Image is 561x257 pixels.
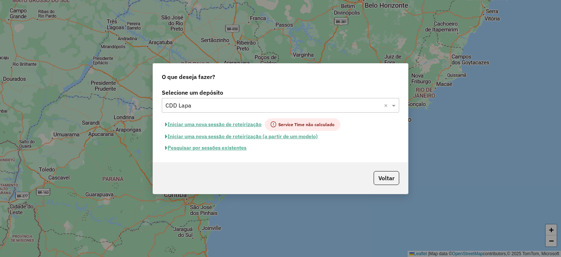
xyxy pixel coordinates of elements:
button: Voltar [374,171,399,185]
span: O que deseja fazer? [162,72,215,81]
label: Selecione um depósito [162,88,399,97]
button: Iniciar uma nova sessão de roteirização (a partir de um modelo) [162,131,321,142]
span: Clear all [384,101,390,110]
span: Service Time não calculado [265,118,340,131]
button: Iniciar uma nova sessão de roteirização [162,118,265,131]
button: Pesquisar por sessões existentes [162,142,250,154]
